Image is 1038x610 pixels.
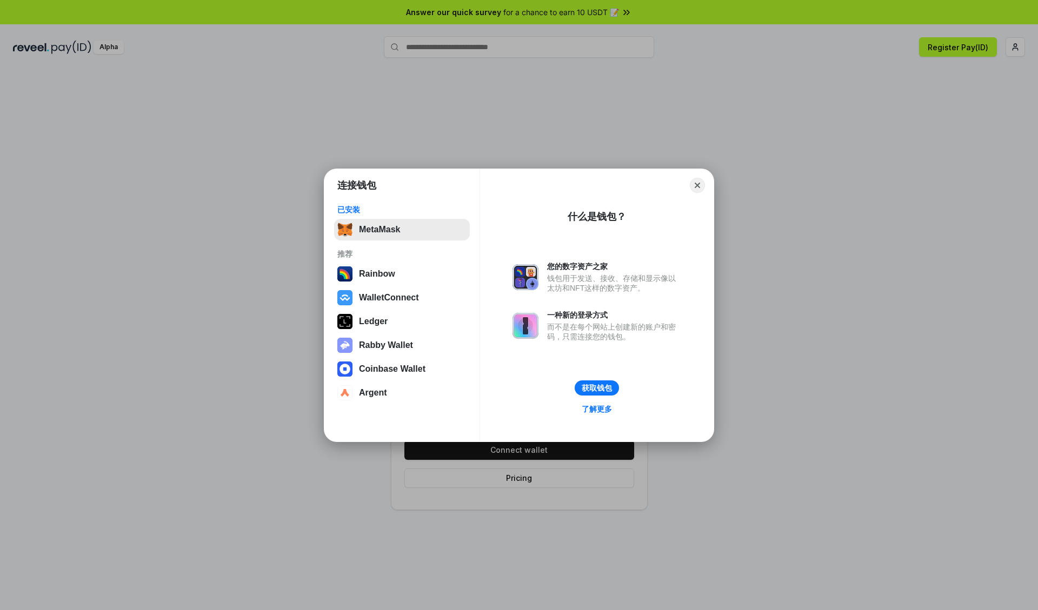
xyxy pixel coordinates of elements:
[359,340,413,350] div: Rabby Wallet
[513,264,538,290] img: svg+xml,%3Csvg%20xmlns%3D%22http%3A%2F%2Fwww.w3.org%2F2000%2Fsvg%22%20fill%3D%22none%22%20viewBox...
[582,383,612,393] div: 获取钱包
[337,338,352,353] img: svg+xml,%3Csvg%20xmlns%3D%22http%3A%2F%2Fwww.w3.org%2F2000%2Fsvg%22%20fill%3D%22none%22%20viewBox...
[337,179,376,192] h1: 连接钱包
[690,178,705,193] button: Close
[547,322,681,341] div: 而不是在每个网站上创建新的账户和密码，只需连接您的钱包。
[337,290,352,305] img: svg+xml,%3Csvg%20width%3D%2228%22%20height%3D%2228%22%20viewBox%3D%220%200%2028%2028%22%20fill%3D...
[334,219,470,240] button: MetaMask
[334,382,470,404] button: Argent
[334,263,470,285] button: Rainbow
[337,266,352,281] img: svg+xml,%3Csvg%20width%3D%22120%22%20height%3D%22120%22%20viewBox%3D%220%200%20120%20120%22%20fil...
[337,314,352,329] img: svg+xml,%3Csvg%20xmlns%3D%22http%3A%2F%2Fwww.w3.org%2F2000%2Fsvg%22%20width%3D%2228%22%20height%3...
[582,404,612,414] div: 了解更多
[337,222,352,237] img: svg+xml,%3Csvg%20fill%3D%22none%22%20height%3D%2233%22%20viewBox%3D%220%200%2035%2033%22%20width%...
[568,210,626,223] div: 什么是钱包？
[334,334,470,356] button: Rabby Wallet
[547,273,681,293] div: 钱包用于发送、接收、存储和显示像以太坊和NFT这样的数字资产。
[359,293,419,303] div: WalletConnect
[334,311,470,332] button: Ledger
[575,402,618,416] a: 了解更多
[337,385,352,400] img: svg+xml,%3Csvg%20width%3D%2228%22%20height%3D%2228%22%20viewBox%3D%220%200%2028%2028%22%20fill%3D...
[359,317,388,326] div: Ledger
[359,225,400,234] div: MetaMask
[334,287,470,309] button: WalletConnect
[337,361,352,377] img: svg+xml,%3Csvg%20width%3D%2228%22%20height%3D%2228%22%20viewBox%3D%220%200%2028%2028%22%20fill%3D...
[575,380,619,396] button: 获取钱包
[337,205,467,214] div: 已安装
[337,249,467,259] div: 推荐
[359,269,395,279] div: Rainbow
[359,388,387,398] div: Argent
[359,364,425,374] div: Coinbase Wallet
[513,313,538,339] img: svg+xml,%3Csvg%20xmlns%3D%22http%3A%2F%2Fwww.w3.org%2F2000%2Fsvg%22%20fill%3D%22none%22%20viewBox...
[547,310,681,320] div: 一种新的登录方式
[334,358,470,380] button: Coinbase Wallet
[547,262,681,271] div: 您的数字资产之家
